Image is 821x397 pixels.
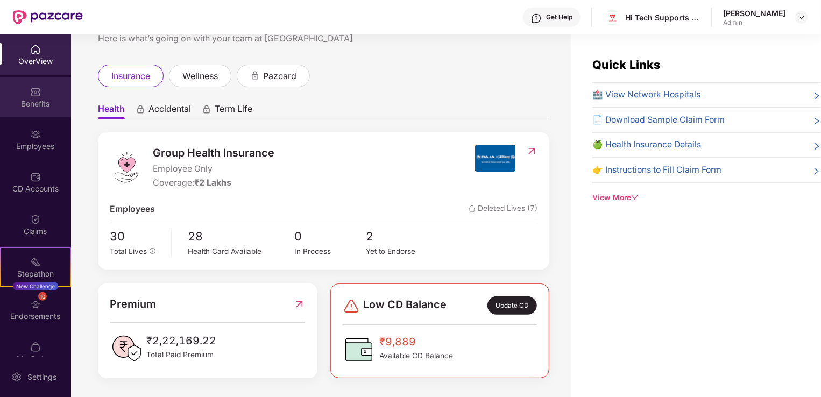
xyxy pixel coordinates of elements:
[812,90,821,102] span: right
[723,8,785,18] div: [PERSON_NAME]
[153,162,275,176] span: Employee Only
[343,297,360,315] img: svg+xml;base64,PHN2ZyBpZD0iRGFuZ2VyLTMyeDMyIiB4bWxucz0iaHR0cDovL3d3dy53My5vcmcvMjAwMC9zdmciIHdpZH...
[147,332,217,349] span: ₹2,22,169.22
[215,103,252,119] span: Term Life
[343,334,375,366] img: CDBalanceIcon
[110,332,143,365] img: PaidPremiumIcon
[30,87,41,97] img: svg+xml;base64,PHN2ZyBpZD0iQmVuZWZpdHMiIHhtbG5zPSJodHRwOi8vd3d3LnczLm9yZy8yMDAwL3N2ZyIgd2lkdGg9Ij...
[148,103,191,119] span: Accidental
[30,172,41,182] img: svg+xml;base64,PHN2ZyBpZD0iQ0RfQWNjb3VudHMiIGRhdGEtbmFtZT0iQ0QgQWNjb3VudHMiIHhtbG5zPSJodHRwOi8vd3...
[294,228,365,246] span: 0
[153,176,275,190] div: Coverage:
[30,214,41,225] img: svg+xml;base64,PHN2ZyBpZD0iQ2xhaW0iIHhtbG5zPSJodHRwOi8vd3d3LnczLm9yZy8yMDAwL3N2ZyIgd2lkdGg9IjIwIi...
[294,246,365,257] div: In Process
[592,114,725,127] span: 📄 Download Sample Claim Form
[366,246,437,257] div: Yet to Endorse
[98,32,549,45] div: Here is what’s going on with your team at [GEOGRAPHIC_DATA]
[526,146,537,157] img: RedirectIcon
[531,13,542,24] img: svg+xml;base64,PHN2ZyBpZD0iSGVscC0zMngzMiIgeG1sbnM9Imh0dHA6Ly93d3cudzMub3JnLzIwMDAvc3ZnIiB3aWR0aD...
[592,192,821,204] div: View More
[11,372,22,382] img: svg+xml;base64,PHN2ZyBpZD0iU2V0dGluZy0yMHgyMCIgeG1sbnM9Imh0dHA6Ly93d3cudzMub3JnLzIwMDAvc3ZnIiB3aW...
[475,145,515,172] img: insurerIcon
[263,69,296,83] span: pazcard
[812,116,821,127] span: right
[592,164,721,177] span: 👉 Instructions to Fill Claim Form
[294,296,305,313] img: RedirectIcon
[110,247,147,256] span: Total Lives
[110,203,155,216] span: Employees
[98,103,125,119] span: Health
[110,151,143,183] img: logo
[592,58,660,72] span: Quick Links
[30,257,41,267] img: svg+xml;base64,PHN2ZyB4bWxucz0iaHR0cDovL3d3dy53My5vcmcvMjAwMC9zdmciIHdpZHRoPSIyMSIgaGVpZ2h0PSIyMC...
[379,350,453,362] span: Available CD Balance
[24,372,60,382] div: Settings
[812,140,821,152] span: right
[153,145,275,161] span: Group Health Insurance
[147,349,217,361] span: Total Paid Premium
[111,69,150,83] span: insurance
[366,228,437,246] span: 2
[30,129,41,140] img: svg+xml;base64,PHN2ZyBpZD0iRW1wbG95ZWVzIiB4bWxucz0iaHR0cDovL3d3dy53My5vcmcvMjAwMC9zdmciIHdpZHRoPS...
[546,13,572,22] div: Get Help
[487,296,537,315] div: Update CD
[150,248,156,254] span: info-circle
[202,104,211,114] div: animation
[592,88,700,102] span: 🏥 View Network Hospitals
[250,70,260,80] div: animation
[631,194,639,201] span: down
[469,205,476,212] img: deleteIcon
[469,203,537,216] span: Deleted Lives (7)
[136,104,145,114] div: animation
[195,178,232,188] span: ₹2 Lakhs
[1,268,70,279] div: Stepathon
[38,292,47,301] div: 10
[30,44,41,55] img: svg+xml;base64,PHN2ZyBpZD0iSG9tZSIgeG1sbnM9Imh0dHA6Ly93d3cudzMub3JnLzIwMDAvc3ZnIiB3aWR0aD0iMjAiIG...
[592,138,701,152] span: 🍏 Health Insurance Details
[188,228,295,246] span: 28
[797,13,806,22] img: svg+xml;base64,PHN2ZyBpZD0iRHJvcGRvd24tMzJ4MzIiIHhtbG5zPSJodHRwOi8vd3d3LnczLm9yZy8yMDAwL3N2ZyIgd2...
[110,296,157,313] span: Premium
[13,282,58,290] div: New Challenge
[812,166,821,177] span: right
[605,12,620,24] img: logo.png
[188,246,295,257] div: Health Card Available
[723,18,785,27] div: Admin
[30,299,41,310] img: svg+xml;base64,PHN2ZyBpZD0iRW5kb3JzZW1lbnRzIiB4bWxucz0iaHR0cDovL3d3dy53My5vcmcvMjAwMC9zdmciIHdpZH...
[363,296,447,315] span: Low CD Balance
[379,334,453,350] span: ₹9,889
[182,69,218,83] span: wellness
[30,342,41,352] img: svg+xml;base64,PHN2ZyBpZD0iTXlfT3JkZXJzIiBkYXRhLW5hbWU9Ik15IE9yZGVycyIgeG1sbnM9Imh0dHA6Ly93d3cudz...
[625,12,700,23] div: Hi Tech Supports And Hangers Private Limited
[13,10,83,24] img: New Pazcare Logo
[110,228,164,246] span: 30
